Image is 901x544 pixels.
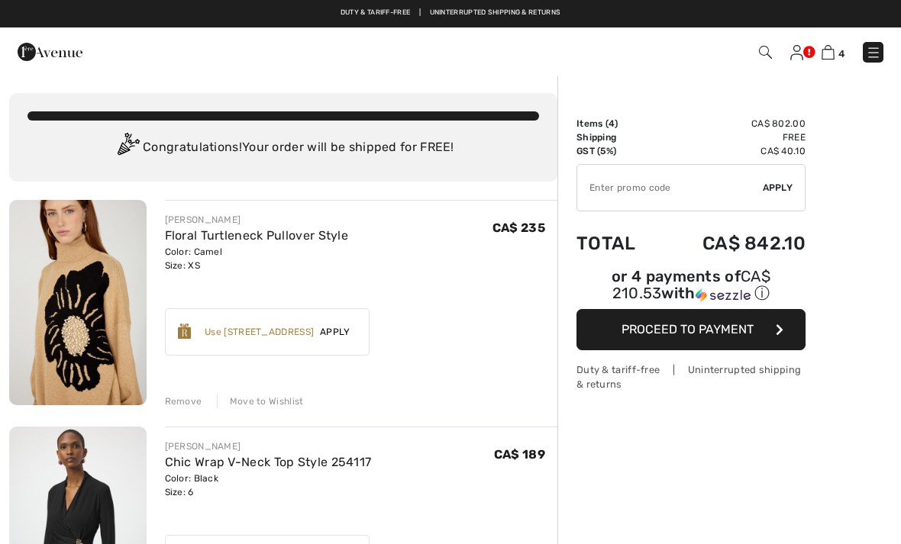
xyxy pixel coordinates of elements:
[660,130,806,144] td: Free
[18,37,82,67] img: 1ère Avenue
[660,217,806,269] td: CA$ 842.10
[790,45,803,60] img: My Info
[576,217,660,269] td: Total
[217,394,304,408] div: Move to Wishlist
[27,133,539,163] div: Congratulations! Your order will be shipped for FREE!
[576,117,660,130] td: Items ( )
[178,324,192,339] img: Reward-Logo.svg
[576,362,806,391] div: Duty & tariff-free | Uninterrupted shipping & returns
[165,394,202,408] div: Remove
[165,213,349,227] div: [PERSON_NAME]
[205,325,314,339] div: Use [STREET_ADDRESS]
[660,144,806,158] td: CA$ 40.10
[576,269,806,304] div: or 4 payments of with
[696,288,751,302] img: Sezzle
[822,43,844,61] a: 4
[576,144,660,158] td: GST (5%)
[18,43,82,58] a: 1ère Avenue
[165,228,349,243] a: Floral Turtleneck Pullover Style
[609,118,615,129] span: 4
[822,45,835,60] img: Shopping Bag
[165,439,372,453] div: [PERSON_NAME]
[576,269,806,309] div: or 4 payments ofCA$ 210.53withSezzle Click to learn more about Sezzle
[112,133,143,163] img: Congratulation2.svg
[494,447,545,462] span: CA$ 189
[759,46,772,59] img: Search
[314,325,357,339] span: Apply
[576,309,806,350] button: Proceed to Payment
[492,220,545,235] span: CA$ 235
[838,48,844,60] span: 4
[165,245,349,272] div: Color: Camel Size: XS
[763,181,793,195] span: Apply
[165,455,372,469] a: Chic Wrap V-Neck Top Style 254117
[577,165,763,211] input: Promo code
[866,45,881,60] img: Menu
[165,472,372,499] div: Color: Black Size: 6
[622,322,754,336] span: Proceed to Payment
[612,267,770,302] span: CA$ 210.53
[660,117,806,130] td: CA$ 802.00
[576,130,660,144] td: Shipping
[9,200,147,405] img: Floral Turtleneck Pullover Style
